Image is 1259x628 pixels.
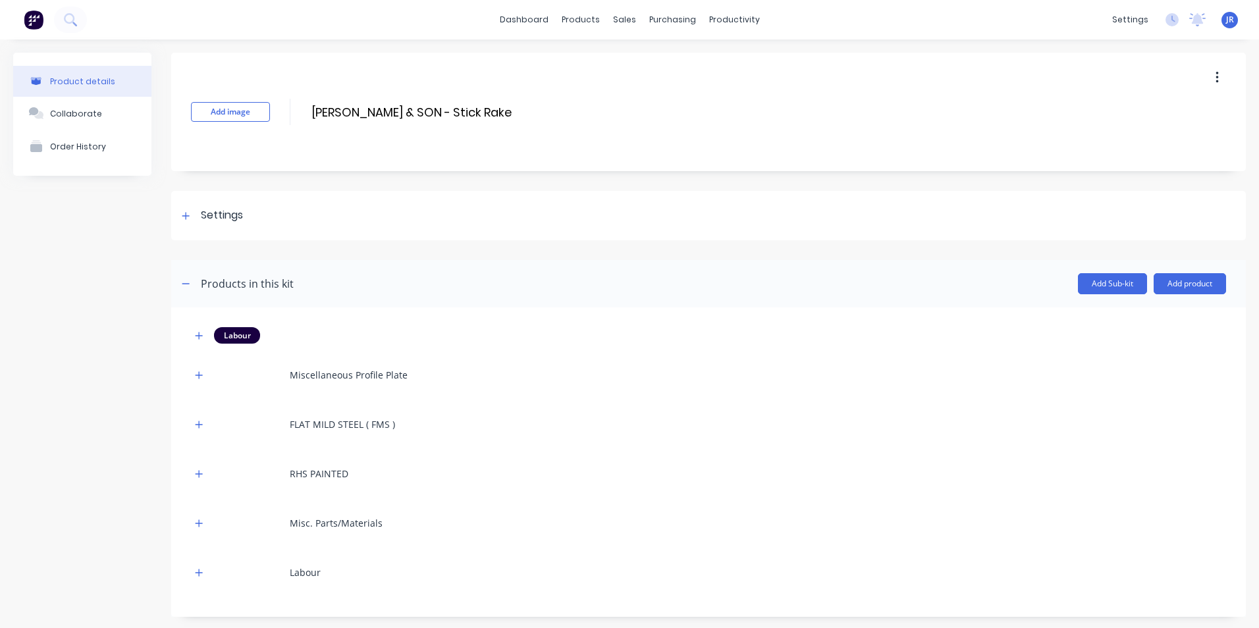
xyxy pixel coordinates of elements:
[50,142,106,151] div: Order History
[555,10,606,30] div: products
[290,467,348,481] div: RHS PAINTED
[214,327,260,343] div: Labour
[1226,14,1234,26] span: JR
[643,10,703,30] div: purchasing
[290,368,408,382] div: Miscellaneous Profile Plate
[50,76,115,86] div: Product details
[606,10,643,30] div: sales
[13,97,151,130] button: Collaborate
[1154,273,1226,294] button: Add product
[1106,10,1155,30] div: settings
[290,516,383,530] div: Misc. Parts/Materials
[703,10,766,30] div: productivity
[201,276,294,292] div: Products in this kit
[201,207,243,224] div: Settings
[310,103,543,122] input: Enter kit name
[1078,273,1147,294] button: Add Sub-kit
[24,10,43,30] img: Factory
[290,417,395,431] div: FLAT MILD STEEL ( FMS )
[493,10,555,30] a: dashboard
[13,66,151,97] button: Product details
[50,109,102,118] div: Collaborate
[13,130,151,163] button: Order History
[191,102,270,122] button: Add image
[290,565,321,579] div: Labour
